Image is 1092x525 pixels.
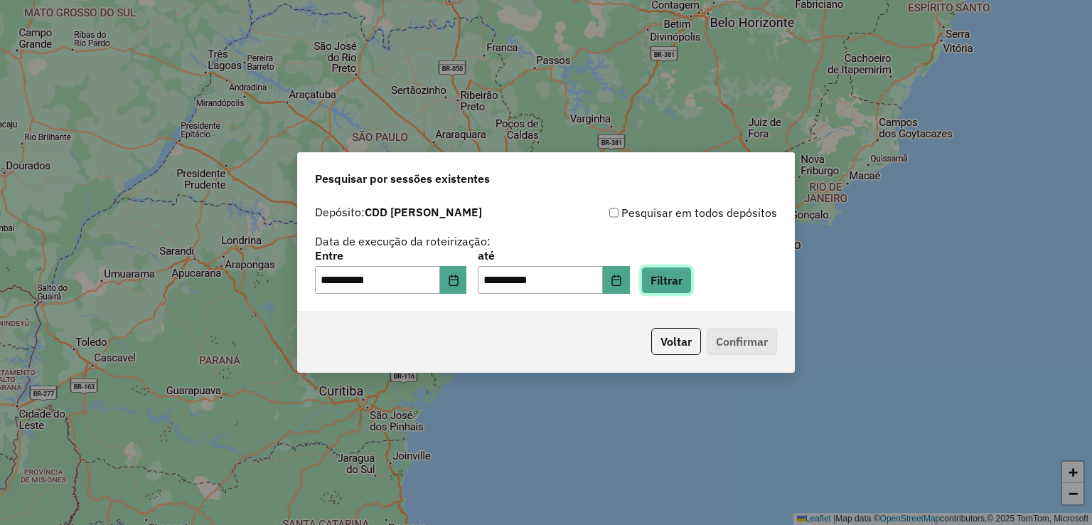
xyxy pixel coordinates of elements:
[651,328,701,355] button: Voltar
[440,266,467,295] button: Choose Date
[315,170,490,187] span: Pesquisar por sessões existentes
[546,204,777,221] div: Pesquisar em todos depósitos
[478,247,629,264] label: até
[603,266,630,295] button: Choose Date
[315,203,482,221] label: Depósito:
[641,267,692,294] button: Filtrar
[315,233,491,250] label: Data de execução da roteirização:
[365,205,482,219] strong: CDD [PERSON_NAME]
[315,247,466,264] label: Entre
